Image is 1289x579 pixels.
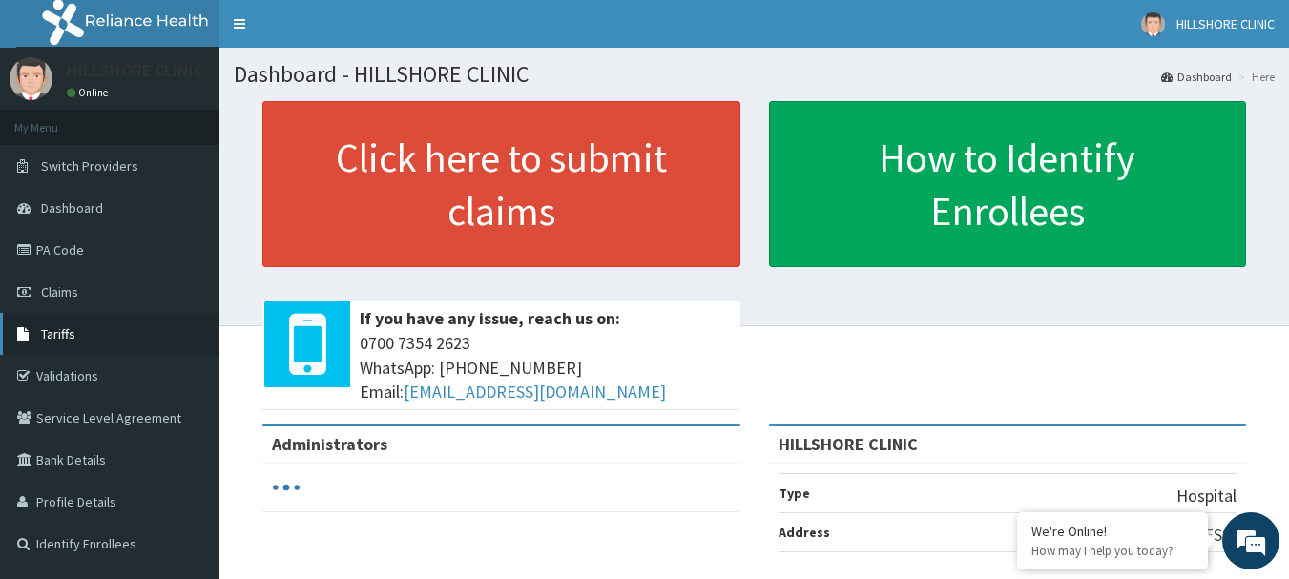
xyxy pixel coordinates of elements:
a: Online [67,86,113,99]
b: Address [779,524,830,541]
a: How to Identify Enrollees [769,101,1247,267]
span: 0700 7354 2623 WhatsApp: [PHONE_NUMBER] Email: [360,331,731,404]
div: We're Online! [1031,523,1194,540]
span: Switch Providers [41,157,138,175]
img: User Image [10,57,52,100]
a: Dashboard [1161,69,1232,85]
a: Click here to submit claims [262,101,740,267]
b: If you have any issue, reach us on: [360,307,620,329]
a: [EMAIL_ADDRESS][DOMAIN_NAME] [404,381,666,403]
b: Administrators [272,433,387,455]
img: User Image [1141,12,1165,36]
svg: audio-loading [272,473,301,502]
span: Claims [41,283,78,300]
b: Type [779,485,810,502]
p: How may I help you today? [1031,543,1194,559]
p: Hospital [1176,484,1237,508]
span: Dashboard [41,199,103,217]
p: HILLSHORE CLINIC [67,62,203,79]
h1: Dashboard - HILLSHORE CLINIC [234,62,1275,87]
strong: HILLSHORE CLINIC [779,433,918,455]
li: Here [1234,69,1275,85]
span: Tariffs [41,325,75,342]
span: HILLSHORE CLINIC [1176,15,1275,32]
